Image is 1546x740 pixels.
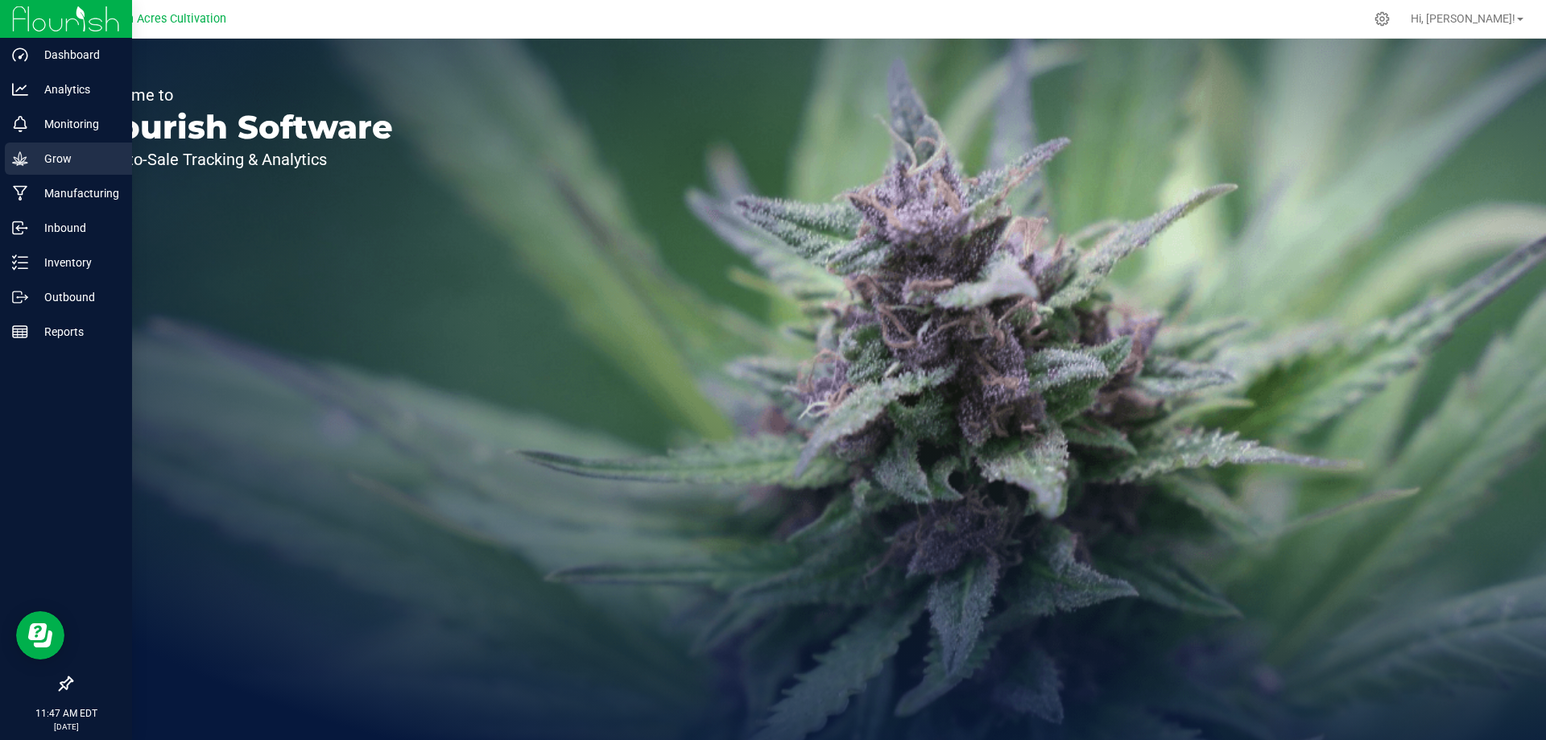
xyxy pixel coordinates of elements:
[102,12,226,26] span: Green Acres Cultivation
[12,254,28,271] inline-svg: Inventory
[1411,12,1515,25] span: Hi, [PERSON_NAME]!
[7,721,125,733] p: [DATE]
[87,111,393,143] p: Flourish Software
[28,45,125,64] p: Dashboard
[12,324,28,340] inline-svg: Reports
[7,706,125,721] p: 11:47 AM EDT
[28,322,125,341] p: Reports
[28,80,125,99] p: Analytics
[1372,11,1392,27] div: Manage settings
[28,149,125,168] p: Grow
[87,87,393,103] p: Welcome to
[12,151,28,167] inline-svg: Grow
[12,220,28,236] inline-svg: Inbound
[12,47,28,63] inline-svg: Dashboard
[12,116,28,132] inline-svg: Monitoring
[16,611,64,659] iframe: Resource center
[28,184,125,203] p: Manufacturing
[87,151,393,167] p: Seed-to-Sale Tracking & Analytics
[12,185,28,201] inline-svg: Manufacturing
[12,81,28,97] inline-svg: Analytics
[28,287,125,307] p: Outbound
[28,253,125,272] p: Inventory
[12,289,28,305] inline-svg: Outbound
[28,218,125,238] p: Inbound
[28,114,125,134] p: Monitoring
